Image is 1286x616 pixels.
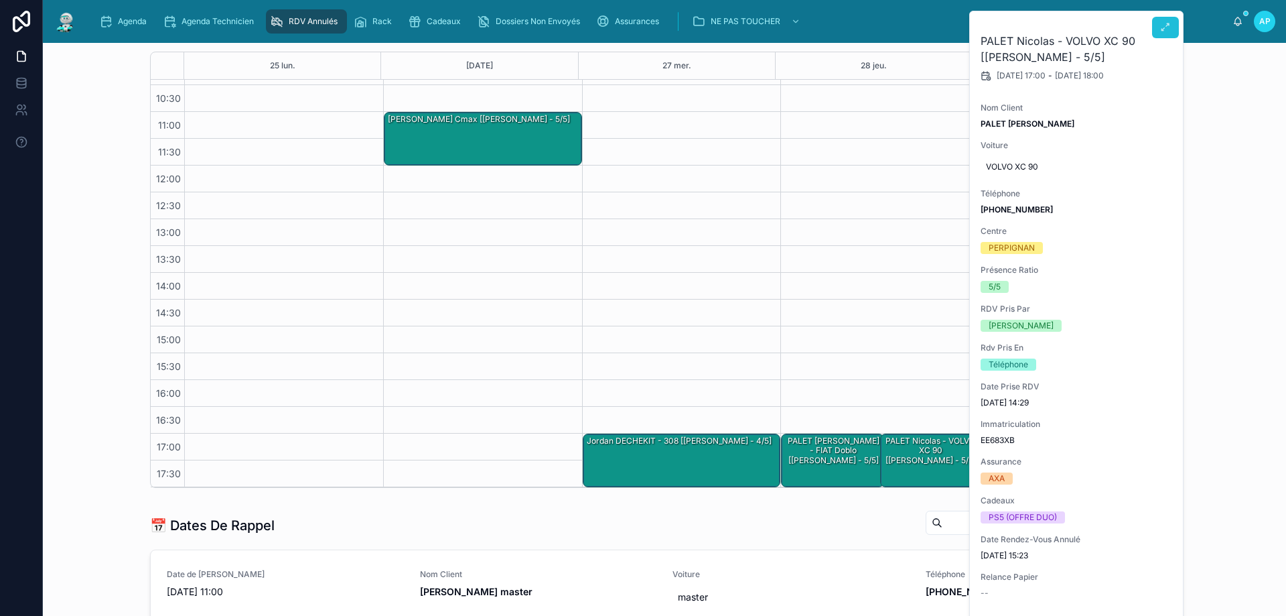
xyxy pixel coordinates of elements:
span: 16:00 [153,387,184,399]
span: Téléphone [981,188,1173,199]
span: Date de [PERSON_NAME] [167,569,404,580]
strong: [PERSON_NAME] master [420,586,532,597]
div: PALET Nicolas - VOLVO XC 90 [[PERSON_NAME] - 5/5] [881,434,979,487]
a: RDV Annulés [266,9,347,34]
span: 14:00 [153,280,184,292]
a: Agenda [95,9,156,34]
img: App logo [54,11,78,32]
a: NE PAS TOUCHER [688,9,807,34]
span: - [1048,70,1052,81]
div: PALET Nicolas - VOLVO XC 90 [[PERSON_NAME] - 5/5] [883,435,978,467]
div: Téléphone [989,359,1028,371]
span: Assurance [981,456,1173,467]
span: 16:30 [153,414,184,426]
span: NE PAS TOUCHER [711,16,780,27]
div: scrollable content [88,7,1232,36]
div: Jordan DECHEKIT - 308 [[PERSON_NAME] - 4/5] [585,435,773,447]
div: PALET [PERSON_NAME] - FIAT Doblo [[PERSON_NAME] - 5/5] [784,435,883,467]
span: Nom Client [981,103,1173,113]
button: 28 jeu. [861,52,887,79]
h1: 📅 Dates De Rappel [150,516,275,535]
span: 13:30 [153,253,184,265]
span: RDV Annulés [289,16,338,27]
span: Voiture [672,569,910,580]
span: Cadeaux [427,16,461,27]
span: 17:00 [153,441,184,452]
h2: PALET Nicolas - VOLVO XC 90 [[PERSON_NAME] - 5/5] [981,33,1173,65]
span: Agenda [118,16,147,27]
div: PERPIGNAN [989,242,1035,254]
span: 12:00 [153,173,184,184]
span: Téléphone [926,569,1163,580]
div: PS5 (OFFRE DUO) [989,511,1057,523]
span: Centre [981,226,1173,237]
div: [PERSON_NAME] cmax [[PERSON_NAME] - 5/5] [386,113,571,125]
span: [DATE] 15:23 [981,550,1173,561]
button: 25 lun. [270,52,295,79]
span: EE683XB [981,435,1173,446]
span: Date Rendez-Vous Annulé [981,534,1173,545]
a: Agenda Technicien [159,9,263,34]
span: Agenda Technicien [182,16,254,27]
button: 27 mer. [662,52,691,79]
a: Dossiers Non Envoyés [473,9,589,34]
div: AXA [989,473,1005,485]
strong: [PHONE_NUMBER] [926,586,1010,597]
span: Date Prise RDV [981,381,1173,392]
span: Rdv Pris En [981,343,1173,353]
div: Jordan DECHEKIT - 308 [[PERSON_NAME] - 4/5] [583,434,780,487]
span: 11:30 [155,146,184,158]
span: AP [1259,16,1271,27]
strong: PALET [PERSON_NAME] [981,119,1074,129]
span: Assurances [615,16,659,27]
span: 13:00 [153,227,184,238]
span: Cadeaux [981,495,1173,506]
span: Immatriculation [981,419,1173,430]
strong: [PHONE_NUMBER] [981,204,1053,214]
span: 14:30 [153,307,184,318]
span: [DATE] 11:00 [167,585,404,599]
div: PALET [PERSON_NAME] - FIAT Doblo [[PERSON_NAME] - 5/5] [782,434,883,487]
button: [DATE] [466,52,493,79]
span: [DATE] 18:00 [1055,70,1104,81]
span: Voiture [981,140,1173,151]
a: Cadeaux [404,9,470,34]
span: [DATE] 14:29 [981,397,1173,408]
span: Nom Client [420,569,657,580]
span: 11:00 [155,119,184,131]
div: 5/5 [989,281,1001,293]
a: Rack [350,9,401,34]
span: 15:00 [153,334,184,345]
span: 12:30 [153,200,184,211]
span: Présence Ratio [981,265,1173,275]
span: 17:30 [153,468,184,479]
div: [PERSON_NAME] cmax [[PERSON_NAME] - 5/5] [384,113,581,165]
span: master [678,591,904,604]
a: Assurances [592,9,668,34]
span: RDV Pris Par [981,304,1173,314]
span: -- [981,588,989,599]
span: VOLVO XC 90 [986,162,1168,172]
span: Rack [372,16,392,27]
div: [PERSON_NAME] [989,320,1054,332]
span: 15:30 [153,361,184,372]
span: [DATE] 17:00 [997,70,1046,81]
span: 10:30 [153,93,184,104]
span: Dossiers Non Envoyés [496,16,580,27]
span: Relance Papier [981,572,1173,582]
